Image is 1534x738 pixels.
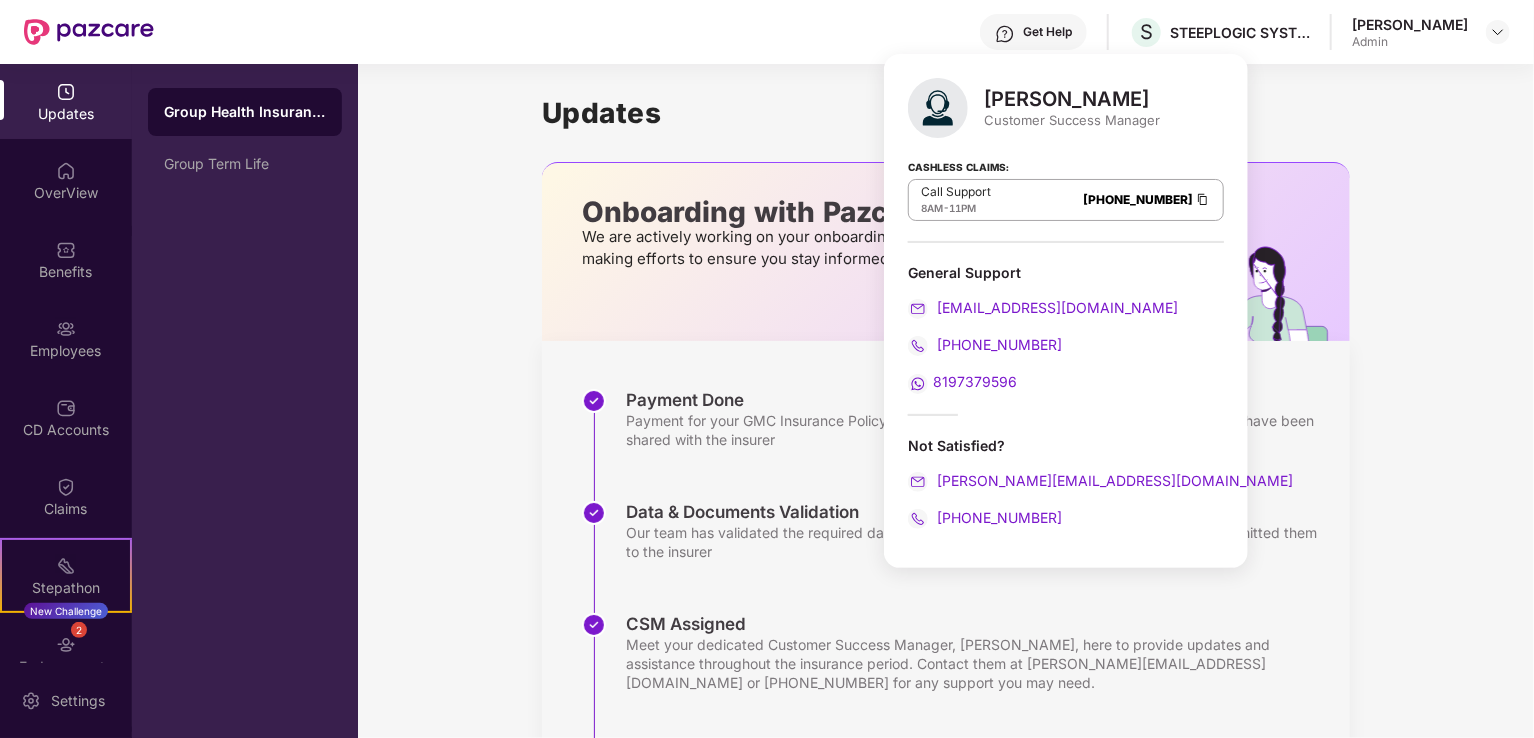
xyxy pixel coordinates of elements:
[56,477,76,497] img: svg+xml;base64,PHN2ZyBpZD0iQ2xhaW0iIHhtbG5zPSJodHRwOi8vd3d3LnczLm9yZy8yMDAwL3N2ZyIgd2lkdGg9IjIwIi...
[56,82,76,102] img: svg+xml;base64,PHN2ZyBpZD0iVXBkYXRlZCIgeG1sbnM9Imh0dHA6Ly93d3cudzMub3JnLzIwMDAvc3ZnIiB3aWR0aD0iMj...
[984,111,1160,129] div: Customer Success Manager
[542,96,1350,130] h1: Updates
[1083,192,1193,207] a: [PHONE_NUMBER]
[164,156,326,172] div: Group Term Life
[56,161,76,181] img: svg+xml;base64,PHN2ZyBpZD0iSG9tZSIgeG1sbnM9Imh0dHA6Ly93d3cudzMub3JnLzIwMDAvc3ZnIiB3aWR0aD0iMjAiIG...
[933,299,1178,316] span: [EMAIL_ADDRESS][DOMAIN_NAME]
[908,78,968,138] img: svg+xml;base64,PHN2ZyB4bWxucz0iaHR0cDovL3d3dy53My5vcmcvMjAwMC9zdmciIHhtbG5zOnhsaW5rPSJodHRwOi8vd3...
[626,635,1330,692] div: Meet your dedicated Customer Success Manager, [PERSON_NAME], here to provide updates and assistan...
[56,398,76,418] img: svg+xml;base64,PHN2ZyBpZD0iQ0RfQWNjb3VudHMiIGRhdGEtbmFtZT0iQ0QgQWNjb3VudHMiIHhtbG5zPSJodHRwOi8vd3...
[933,472,1293,489] span: [PERSON_NAME][EMAIL_ADDRESS][DOMAIN_NAME]
[908,299,928,319] img: svg+xml;base64,PHN2ZyB4bWxucz0iaHR0cDovL3d3dy53My5vcmcvMjAwMC9zdmciIHdpZHRoPSIyMCIgaGVpZ2h0PSIyMC...
[1023,24,1072,40] div: Get Help
[2,578,130,598] div: Stepathon
[1352,15,1468,34] div: [PERSON_NAME]
[908,472,1293,489] a: [PERSON_NAME][EMAIL_ADDRESS][DOMAIN_NAME]
[582,501,606,525] img: svg+xml;base64,PHN2ZyBpZD0iU3RlcC1Eb25lLTMyeDMyIiB4bWxucz0iaHR0cDovL3d3dy53My5vcmcvMjAwMC9zdmciIH...
[908,155,1009,177] strong: Cashless Claims:
[1170,23,1310,42] div: STEEPLOGIC SYSTEMS PRIVATE LIMITED
[933,509,1062,526] span: [PHONE_NUMBER]
[24,19,154,45] img: New Pazcare Logo
[1490,24,1506,40] img: svg+xml;base64,PHN2ZyBpZD0iRHJvcGRvd24tMzJ4MzIiIHhtbG5zPSJodHRwOi8vd3d3LnczLm9yZy8yMDAwL3N2ZyIgd2...
[949,202,976,214] span: 11PM
[56,319,76,339] img: svg+xml;base64,PHN2ZyBpZD0iRW1wbG95ZWVzIiB4bWxucz0iaHR0cDovL3d3dy53My5vcmcvMjAwMC9zdmciIHdpZHRoPS...
[908,299,1178,316] a: [EMAIL_ADDRESS][DOMAIN_NAME]
[582,203,1027,221] p: Onboarding with Pazcare
[933,373,1017,390] span: 8197379596
[908,336,928,356] img: svg+xml;base64,PHN2ZyB4bWxucz0iaHR0cDovL3d3dy53My5vcmcvMjAwMC9zdmciIHdpZHRoPSIyMCIgaGVpZ2h0PSIyMC...
[1352,34,1468,50] div: Admin
[582,226,1027,270] p: We are actively working on your onboarding with Pazcare and making efforts to ensure you stay inf...
[984,87,1160,111] div: [PERSON_NAME]
[1140,20,1153,44] span: S
[56,635,76,655] img: svg+xml;base64,PHN2ZyBpZD0iRW5kb3JzZW1lbnRzIiB4bWxucz0iaHR0cDovL3d3dy53My5vcmcvMjAwMC9zdmciIHdpZH...
[908,472,928,492] img: svg+xml;base64,PHN2ZyB4bWxucz0iaHR0cDovL3d3dy53My5vcmcvMjAwMC9zdmciIHdpZHRoPSIyMCIgaGVpZ2h0PSIyMC...
[56,556,76,576] img: svg+xml;base64,PHN2ZyB4bWxucz0iaHR0cDovL3d3dy53My5vcmcvMjAwMC9zdmciIHdpZHRoPSIyMSIgaGVpZ2h0PSIyMC...
[995,24,1015,44] img: svg+xml;base64,PHN2ZyBpZD0iSGVscC0zMngzMiIgeG1sbnM9Imh0dHA6Ly93d3cudzMub3JnLzIwMDAvc3ZnIiB3aWR0aD...
[21,691,41,711] img: svg+xml;base64,PHN2ZyBpZD0iU2V0dGluZy0yMHgyMCIgeG1sbnM9Imh0dHA6Ly93d3cudzMub3JnLzIwMDAvc3ZnIiB3aW...
[45,691,111,711] div: Settings
[908,373,1017,390] a: 8197379596
[164,102,326,122] div: Group Health Insurance
[1195,191,1211,208] img: Clipboard Icon
[582,613,606,637] img: svg+xml;base64,PHN2ZyBpZD0iU3RlcC1Eb25lLTMyeDMyIiB4bWxucz0iaHR0cDovL3d3dy53My5vcmcvMjAwMC9zdmciIH...
[71,622,87,638] div: 2
[626,613,1330,635] div: CSM Assigned
[626,501,1330,523] div: Data & Documents Validation
[908,436,1224,455] div: Not Satisfied?
[626,411,1330,449] div: Payment for your GMC Insurance Policy has been successfully processed and the UTR details have be...
[908,509,1062,526] a: [PHONE_NUMBER]
[908,263,1224,394] div: General Support
[908,374,928,394] img: svg+xml;base64,PHN2ZyB4bWxucz0iaHR0cDovL3d3dy53My5vcmcvMjAwMC9zdmciIHdpZHRoPSIyMCIgaGVpZ2h0PSIyMC...
[908,263,1224,282] div: General Support
[933,336,1062,353] span: [PHONE_NUMBER]
[24,603,108,619] div: New Challenge
[908,336,1062,353] a: [PHONE_NUMBER]
[56,240,76,260] img: svg+xml;base64,PHN2ZyBpZD0iQmVuZWZpdHMiIHhtbG5zPSJodHRwOi8vd3d3LnczLm9yZy8yMDAwL3N2ZyIgd2lkdGg9Ij...
[908,509,928,529] img: svg+xml;base64,PHN2ZyB4bWxucz0iaHR0cDovL3d3dy53My5vcmcvMjAwMC9zdmciIHdpZHRoPSIyMCIgaGVpZ2h0PSIyMC...
[921,184,991,200] p: Call Support
[921,202,943,214] span: 8AM
[582,389,606,413] img: svg+xml;base64,PHN2ZyBpZD0iU3RlcC1Eb25lLTMyeDMyIiB4bWxucz0iaHR0cDovL3d3dy53My5vcmcvMjAwMC9zdmciIH...
[921,200,991,216] div: -
[626,389,1330,411] div: Payment Done
[626,523,1330,561] div: Our team has validated the required data & documents for the insurance policy copy and submitted ...
[908,436,1224,529] div: Not Satisfied?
